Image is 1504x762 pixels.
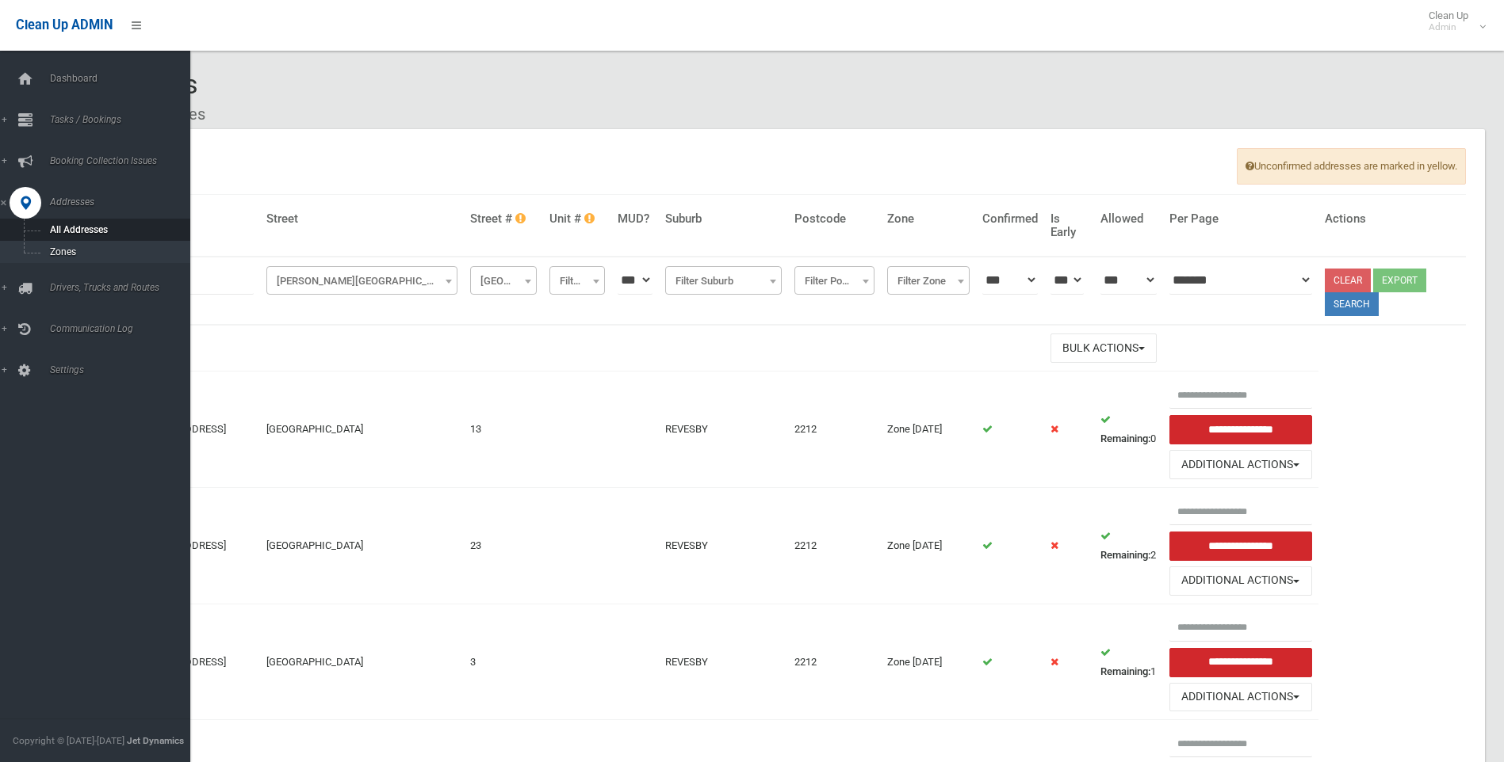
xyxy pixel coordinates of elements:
[794,212,874,226] h4: Postcode
[549,212,605,226] h4: Unit #
[45,73,202,84] span: Dashboard
[266,212,457,226] h4: Street
[659,604,788,720] td: REVESBY
[1100,432,1150,444] strong: Remaining:
[1237,148,1466,185] span: Unconfirmed addresses are marked in yellow.
[669,270,778,292] span: Filter Suburb
[982,212,1038,226] h4: Confirmed
[1325,212,1460,226] h4: Actions
[1094,488,1163,604] td: 2
[1094,371,1163,488] td: 0
[464,371,543,488] td: 13
[266,266,457,295] span: Mary Street (WILEY PARK)
[474,270,533,292] span: Filter Street #
[665,266,782,295] span: Filter Suburb
[618,212,652,226] h4: MUD?
[127,735,184,746] strong: Jet Dynamics
[1169,450,1312,479] button: Additional Actions
[788,371,881,488] td: 2212
[45,196,202,208] span: Addresses
[549,266,605,295] span: Filter Unit #
[1051,333,1157,363] button: Bulk Actions
[665,212,782,226] h4: Suburb
[788,604,881,720] td: 2212
[881,604,976,720] td: Zone [DATE]
[45,246,189,257] span: Zones
[13,735,124,746] span: Copyright © [DATE]-[DATE]
[470,212,537,226] h4: Street #
[794,266,874,295] span: Filter Postcode
[260,371,464,488] td: [GEOGRAPHIC_DATA]
[1325,292,1379,316] button: Search
[659,371,788,488] td: REVESBY
[1169,683,1312,712] button: Additional Actions
[891,270,966,292] span: Filter Zone
[135,212,254,226] h4: Address
[45,282,202,293] span: Drivers, Trucks and Routes
[470,266,537,295] span: Filter Street #
[659,488,788,604] td: REVESBY
[1373,269,1426,292] button: Export
[260,604,464,720] td: [GEOGRAPHIC_DATA]
[788,488,881,604] td: 2212
[45,364,202,375] span: Settings
[1100,665,1150,677] strong: Remaining:
[881,488,976,604] td: Zone [DATE]
[887,212,970,226] h4: Zone
[1094,604,1163,720] td: 1
[887,266,970,295] span: Filter Zone
[798,270,871,292] span: Filter Postcode
[45,155,202,166] span: Booking Collection Issues
[464,604,543,720] td: 3
[45,224,189,235] span: All Addresses
[1051,212,1088,238] h4: Is Early
[553,270,601,292] span: Filter Unit #
[1169,212,1312,226] h4: Per Page
[1100,212,1157,226] h4: Allowed
[16,17,113,32] span: Clean Up ADMIN
[881,371,976,488] td: Zone [DATE]
[1169,566,1312,596] button: Additional Actions
[464,488,543,604] td: 23
[45,114,202,125] span: Tasks / Bookings
[1325,269,1371,292] a: Clear
[260,488,464,604] td: [GEOGRAPHIC_DATA]
[45,323,202,334] span: Communication Log
[270,270,453,292] span: Mary Street (WILEY PARK)
[1429,21,1468,33] small: Admin
[1100,549,1150,561] strong: Remaining:
[1421,10,1484,33] span: Clean Up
